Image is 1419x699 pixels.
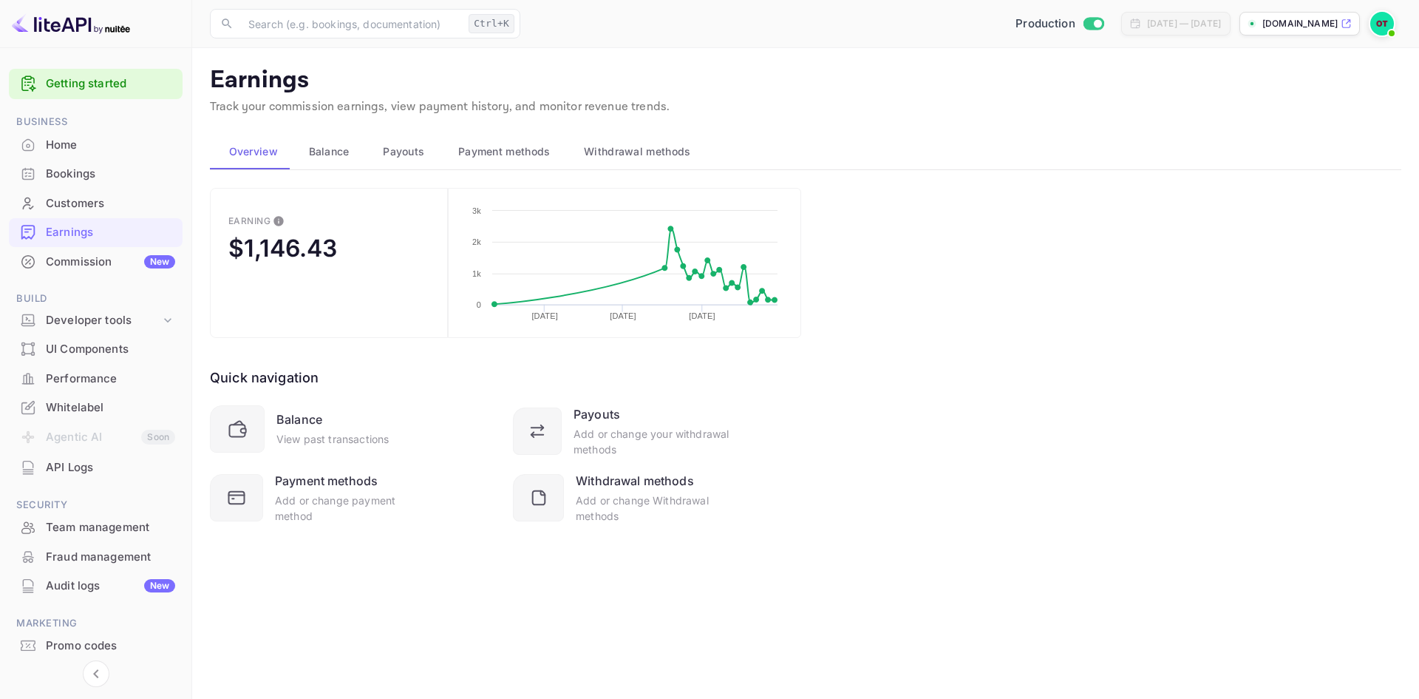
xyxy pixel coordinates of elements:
div: Ctrl+K [469,14,514,33]
a: Promo codes [9,632,183,659]
div: Fraud management [46,549,175,566]
a: Customers [9,189,183,217]
div: Performance [9,365,183,394]
div: Promo codes [9,632,183,661]
a: Performance [9,365,183,392]
span: Build [9,291,183,307]
div: Earning [228,215,270,226]
div: Developer tools [9,308,183,334]
a: Whitelabel [9,394,183,421]
div: Bookings [9,160,183,189]
span: Payouts [383,143,424,161]
div: Add or change your withdrawal methods [574,426,730,457]
span: Withdrawal methods [584,143,690,161]
a: Home [9,131,183,158]
div: Team management [46,519,175,536]
div: [DATE] — [DATE] [1147,17,1221,30]
div: Team management [9,513,183,542]
div: Withdrawal methods [576,472,694,490]
div: Payment methods [275,472,378,490]
div: Home [46,137,175,154]
div: View past transactions [276,431,389,447]
div: Payouts [574,405,620,423]
a: Getting started [46,75,175,92]
div: Customers [9,189,183,218]
div: Earnings [9,218,183,247]
div: New [144,579,175,592]
div: Whitelabel [9,394,183,422]
text: 1k [472,269,481,278]
text: 3k [472,206,481,215]
div: Add or change Withdrawal methods [576,493,730,524]
p: Earnings [210,66,1401,95]
text: 0 [476,300,480,309]
text: [DATE] [531,311,557,320]
span: Security [9,497,183,513]
button: This is the amount of confirmed commission that will be paid to you on the next scheduled deposit [267,209,290,233]
p: Track your commission earnings, view payment history, and monitor revenue trends. [210,98,1401,116]
a: Fraud management [9,543,183,570]
div: Promo codes [46,638,175,655]
img: Oussama Tali [1370,12,1394,36]
a: CommissionNew [9,248,183,275]
div: Audit logs [46,578,175,595]
div: UI Components [9,335,183,364]
div: API Logs [9,453,183,482]
span: Marketing [9,615,183,632]
div: Fraud management [9,543,183,572]
div: Add or change payment method [275,493,427,524]
div: CommissionNew [9,248,183,277]
div: Developer tools [46,312,160,329]
button: EarningThis is the amount of confirmed commission that will be paid to you on the next scheduled ... [210,188,448,338]
div: Earnings [46,224,175,241]
div: Audit logsNew [9,572,183,601]
span: Balance [309,143,350,161]
p: [DOMAIN_NAME] [1262,17,1338,30]
span: Overview [229,143,278,161]
div: Whitelabel [46,399,175,416]
div: $1,146.43 [228,234,337,263]
a: UI Components [9,335,183,362]
input: Search (e.g. bookings, documentation) [239,9,463,38]
text: [DATE] [689,311,715,320]
div: Quick navigation [210,368,319,388]
text: 2k [472,237,481,246]
div: API Logs [46,459,175,476]
button: Collapse navigation [83,661,109,687]
a: API Logs [9,453,183,481]
div: UI Components [46,341,175,358]
div: Bookings [46,166,175,183]
a: Bookings [9,160,183,187]
a: Earnings [9,218,183,246]
div: Getting started [9,69,183,99]
div: Commission [46,254,175,271]
a: Audit logsNew [9,572,183,599]
div: New [144,255,175,269]
span: Production [1015,16,1075,33]
div: Home [9,131,183,160]
div: scrollable auto tabs example [210,134,1401,169]
div: Performance [46,371,175,388]
a: Team management [9,513,183,541]
div: Balance [276,411,322,428]
img: LiteAPI logo [12,12,130,36]
text: [DATE] [610,311,636,320]
div: Switch to Sandbox mode [1010,16,1109,33]
span: Business [9,114,183,130]
div: Customers [46,195,175,212]
span: Payment methods [458,143,551,161]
